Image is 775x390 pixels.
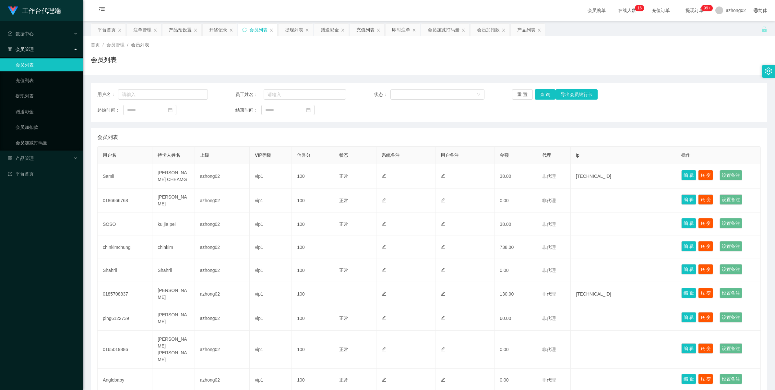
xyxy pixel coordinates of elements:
[698,288,713,298] button: 账 变
[542,291,556,297] span: 非代理
[195,259,250,282] td: azhong02
[339,377,348,383] span: 正常
[106,42,125,47] span: 会员管理
[382,316,386,320] i: 图标: edit
[292,306,334,331] td: 100
[495,213,537,236] td: 38.00
[542,174,556,179] span: 非代理
[98,24,116,36] div: 平台首页
[98,189,152,213] td: 0186666768
[681,170,696,180] button: 编 辑
[720,241,742,251] button: 设置备注
[500,152,509,158] span: 金额
[571,282,676,306] td: [TECHNICAL_ID]
[542,347,556,352] span: 非代理
[152,259,195,282] td: Shahril
[495,306,537,331] td: 60.00
[441,174,445,178] i: 图标: edit
[97,133,118,141] span: 会员列表
[285,24,303,36] div: 提现列表
[153,28,157,32] i: 图标: close
[152,306,195,331] td: [PERSON_NAME]
[441,198,445,202] i: 图标: edit
[97,107,123,114] span: 起始时间：
[235,91,264,98] span: 员工姓名：
[103,152,116,158] span: 用户名
[22,0,61,21] h1: 工作台代理端
[382,347,386,351] i: 图标: edit
[133,24,151,36] div: 注单管理
[382,377,386,382] i: 图标: edit
[382,291,386,296] i: 图标: edit
[152,282,195,306] td: [PERSON_NAME]
[292,236,334,259] td: 100
[168,108,173,112] i: 图标: calendar
[517,24,535,36] div: 产品列表
[720,288,742,298] button: 设置备注
[200,152,209,158] span: 上级
[681,241,696,251] button: 编 辑
[571,164,676,189] td: [TECHNICAL_ID]
[542,377,556,383] span: 非代理
[250,331,292,369] td: vip1
[339,268,348,273] span: 正常
[97,91,118,98] span: 用户名：
[91,55,117,65] h1: 会员列表
[152,331,195,369] td: [PERSON_NAME] [PERSON_NAME]
[195,331,250,369] td: azhong02
[382,174,386,178] i: 图标: edit
[542,268,556,273] span: 非代理
[542,152,551,158] span: 代理
[681,264,696,274] button: 编 辑
[441,152,459,158] span: 用户备注
[321,24,339,36] div: 赠送彩金
[681,194,696,205] button: 编 辑
[229,28,233,32] i: 图标: close
[339,222,348,227] span: 正常
[535,89,555,100] button: 查 询
[8,156,12,161] i: 图标: appstore-o
[382,245,386,249] i: 图标: edit
[158,152,180,158] span: 持卡人姓名
[542,222,556,227] span: 非代理
[250,259,292,282] td: vip1
[495,236,537,259] td: 738.00
[720,170,742,180] button: 设置备注
[339,198,348,203] span: 正常
[8,8,61,13] a: 工作台代理端
[16,90,78,103] a: 提现列表
[8,31,12,36] i: 图标: check-circle-o
[292,282,334,306] td: 100
[698,241,713,251] button: 账 变
[292,164,334,189] td: 100
[542,245,556,250] span: 非代理
[127,42,128,47] span: /
[441,222,445,226] i: 图标: edit
[720,343,742,354] button: 设置备注
[720,218,742,228] button: 设置备注
[495,331,537,369] td: 0.00
[537,28,541,32] i: 图标: close
[638,5,640,11] p: 1
[339,174,348,179] span: 正常
[292,213,334,236] td: 100
[118,28,122,32] i: 图标: close
[118,89,208,100] input: 请输入
[720,264,742,274] button: 设置备注
[495,259,537,282] td: 0.00
[495,282,537,306] td: 130.00
[754,8,758,13] i: 图标: global
[441,268,445,272] i: 图标: edit
[195,164,250,189] td: azhong02
[461,28,465,32] i: 图标: close
[269,28,273,32] i: 图标: close
[339,316,348,321] span: 正常
[382,152,400,158] span: 系统备注
[720,194,742,205] button: 设置备注
[635,5,644,11] sup: 16
[720,312,742,323] button: 设置备注
[495,164,537,189] td: 38.00
[169,24,192,36] div: 产品预设置
[264,89,346,100] input: 请输入
[412,28,416,32] i: 图标: close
